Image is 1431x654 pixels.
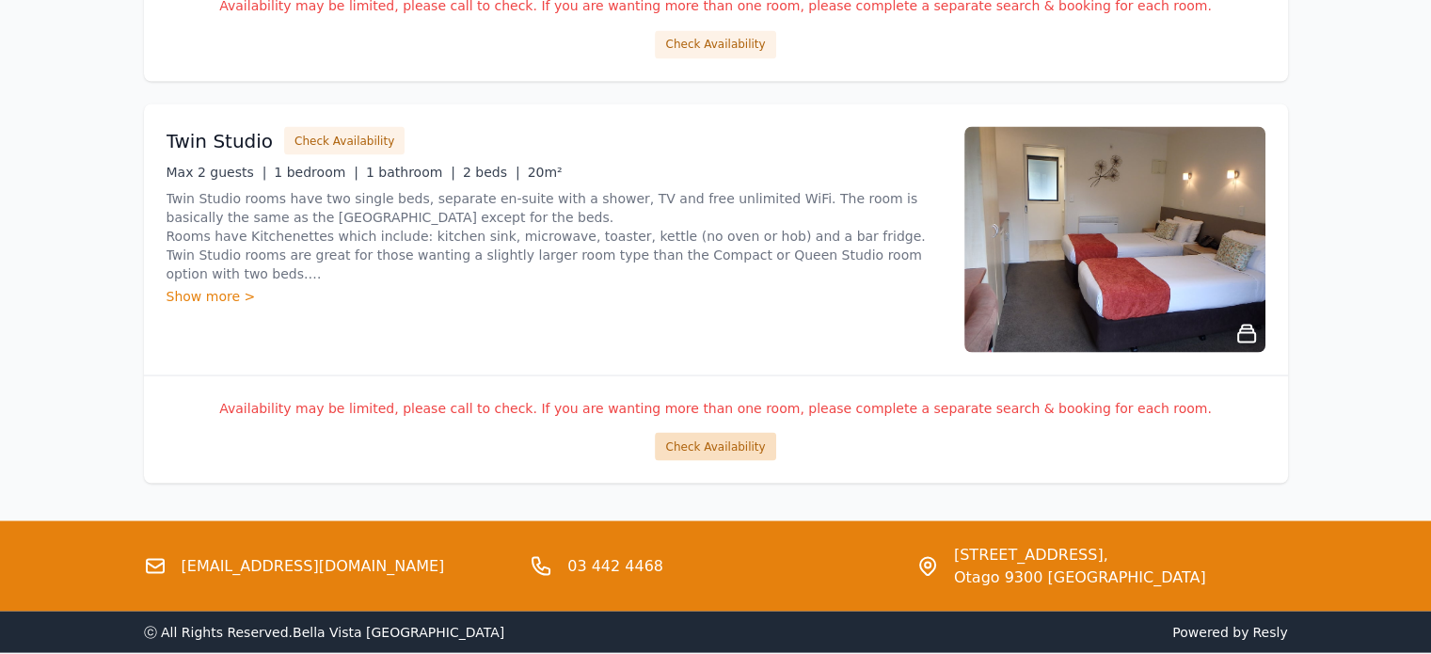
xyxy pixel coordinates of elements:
[167,164,267,179] span: Max 2 guests |
[182,554,445,577] a: [EMAIL_ADDRESS][DOMAIN_NAME]
[274,164,358,179] span: 1 bedroom |
[954,566,1206,588] span: Otago 9300 [GEOGRAPHIC_DATA]
[567,554,663,577] a: 03 442 4468
[144,624,505,639] span: ⓒ All Rights Reserved. Bella Vista [GEOGRAPHIC_DATA]
[1252,624,1287,639] a: Resly
[167,286,942,305] div: Show more >
[655,30,775,58] button: Check Availability
[655,432,775,460] button: Check Availability
[167,188,942,282] p: Twin Studio rooms have two single beds, separate en-suite with a shower, TV and free unlimited Wi...
[528,164,563,179] span: 20m²
[463,164,520,179] span: 2 beds |
[723,622,1288,641] span: Powered by
[954,543,1206,566] span: [STREET_ADDRESS],
[167,127,274,153] h3: Twin Studio
[284,126,405,154] button: Check Availability
[366,164,455,179] span: 1 bathroom |
[167,398,1265,417] p: Availability may be limited, please call to check. If you are wanting more than one room, please ...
